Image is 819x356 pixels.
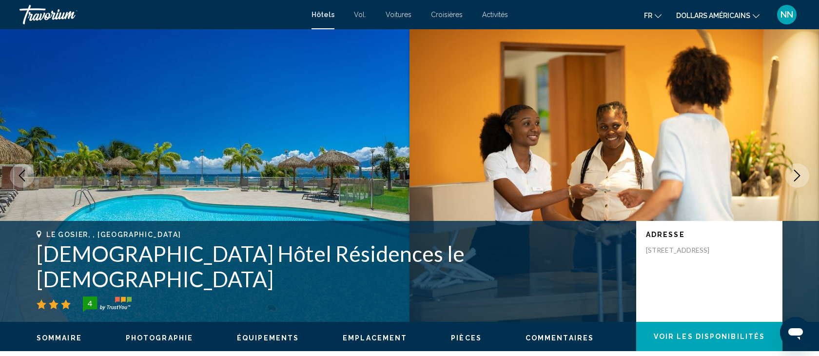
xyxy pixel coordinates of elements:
[237,334,299,342] button: Équipements
[343,334,407,342] span: Emplacement
[451,334,482,342] button: Pièces
[526,334,594,342] button: Commentaires
[654,333,765,341] span: Voir les disponibilités
[386,11,411,19] a: Voitures
[780,9,793,20] font: NN
[780,317,811,348] iframe: Bouton de lancement de la fenêtre de messagerie
[126,334,193,342] span: Photographie
[343,334,407,342] button: Emplacement
[646,246,724,255] p: [STREET_ADDRESS]
[451,334,482,342] span: Pièces
[431,11,463,19] a: Croisières
[83,297,132,312] img: trustyou-badge-hor.svg
[676,12,750,20] font: dollars américains
[482,11,508,19] a: Activités
[636,322,782,351] button: Voir les disponibilités
[676,8,760,22] button: Changer de devise
[644,8,662,22] button: Changer de langue
[46,231,181,238] span: Le Gosier, , [GEOGRAPHIC_DATA]
[126,334,193,342] button: Photographie
[19,5,302,24] a: Travorium
[312,11,334,19] a: Hôtels
[785,163,809,188] button: Next image
[37,241,626,292] h1: [DEMOGRAPHIC_DATA] Hôtel Résidences le [DEMOGRAPHIC_DATA]
[237,334,299,342] span: Équipements
[37,334,82,342] button: Sommaire
[80,297,99,309] div: 4
[526,334,594,342] span: Commentaires
[354,11,366,19] a: Vol.
[646,231,773,238] p: Adresse
[10,163,34,188] button: Previous image
[644,12,652,20] font: fr
[774,4,799,25] button: Menu utilisateur
[37,334,82,342] span: Sommaire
